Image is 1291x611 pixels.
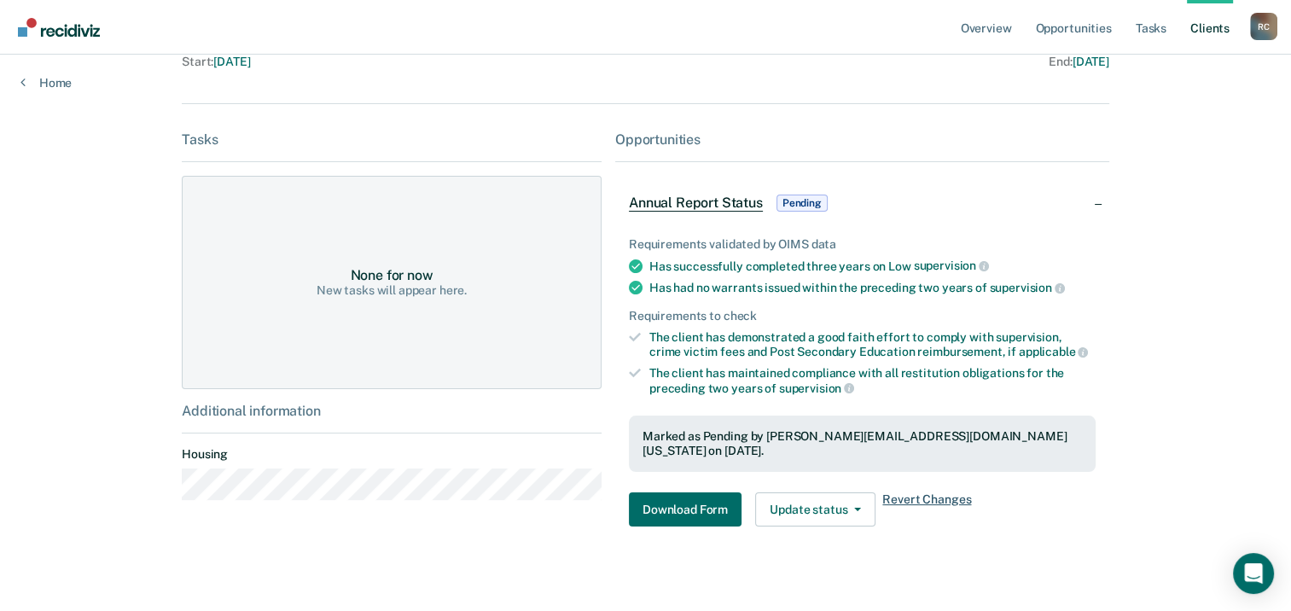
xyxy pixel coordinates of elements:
dt: Housing [182,447,602,462]
span: [DATE] [213,55,250,68]
div: Requirements validated by OIMS data [629,237,1096,252]
span: supervision [989,281,1064,294]
img: Recidiviz [18,18,100,37]
button: Update status [755,492,875,527]
button: Profile dropdown button [1250,13,1277,40]
div: The client has maintained compliance with all restitution obligations for the preceding two years of [649,366,1096,395]
button: Download Form [629,492,741,527]
div: New tasks will appear here. [317,283,467,298]
span: supervision [914,259,989,272]
div: Annual Report StatusPending [615,176,1109,230]
div: End : [653,55,1109,69]
div: Requirements to check [629,309,1096,323]
span: Annual Report Status [629,195,763,212]
div: Opportunities [615,131,1109,148]
div: Start : [182,55,646,69]
a: Home [20,75,72,90]
a: Navigate to form link [629,492,748,527]
span: [DATE] [1073,55,1109,68]
div: R C [1250,13,1277,40]
span: Revert Changes [882,492,971,527]
span: Pending [776,195,828,212]
div: Has had no warrants issued within the preceding two years of [649,280,1096,295]
div: Tasks [182,131,602,148]
span: applicable [1019,345,1088,358]
span: supervision [779,381,854,395]
div: The client has demonstrated a good faith effort to comply with supervision, crime victim fees and... [649,330,1096,359]
div: Marked as Pending by [PERSON_NAME][EMAIL_ADDRESS][DOMAIN_NAME][US_STATE] on [DATE]. [643,429,1082,458]
div: Additional information [182,403,602,419]
div: Has successfully completed three years on Low [649,259,1096,274]
div: None for now [350,267,433,283]
div: Open Intercom Messenger [1233,553,1274,594]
